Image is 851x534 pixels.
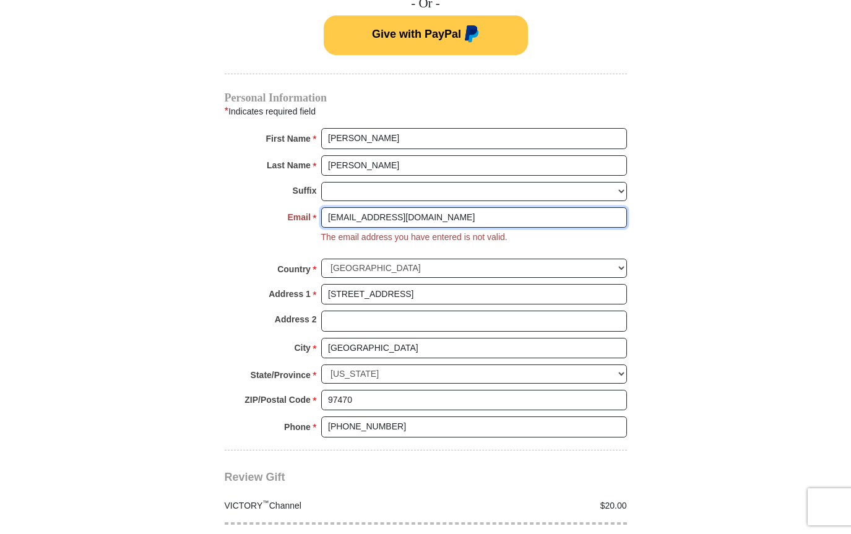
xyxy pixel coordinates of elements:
strong: ZIP/Postal Code [244,391,311,408]
div: $20.00 [426,499,634,512]
strong: Phone [284,418,311,436]
sup: ™ [262,499,269,506]
strong: Country [277,261,311,278]
strong: Address 1 [269,285,311,303]
strong: State/Province [251,366,311,384]
strong: Email [288,209,311,226]
span: Give with PayPal [372,28,461,40]
strong: City [294,339,310,356]
img: paypal [461,25,479,45]
div: VICTORY Channel [218,499,426,512]
li: The email address you have entered is not valid. [321,231,508,244]
strong: Suffix [293,182,317,199]
div: Indicates required field [225,103,627,119]
strong: Address 2 [275,311,317,328]
button: Give with PayPal [324,15,528,55]
strong: Last Name [267,157,311,174]
strong: First Name [266,130,311,147]
h4: Personal Information [225,93,627,103]
span: Review Gift [225,471,285,483]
